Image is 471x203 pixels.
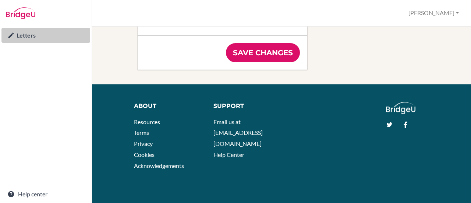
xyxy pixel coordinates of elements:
a: Cookies [134,151,155,158]
a: Acknowledgements [134,162,184,169]
div: About [134,102,202,111]
a: Terms [134,129,149,136]
a: Help Center [213,151,244,158]
a: Email us at [EMAIL_ADDRESS][DOMAIN_NAME] [213,118,263,147]
img: Bridge-U [6,7,35,19]
input: Save changes [226,43,300,62]
a: Privacy [134,140,153,147]
div: Support [213,102,276,111]
a: Help center [1,187,90,202]
button: [PERSON_NAME] [405,6,462,20]
img: logo_white@2x-f4f0deed5e89b7ecb1c2cc34c3e3d731f90f0f143d5ea2071677605dd97b5244.png [386,102,416,114]
a: Letters [1,28,90,43]
a: Resources [134,118,160,125]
